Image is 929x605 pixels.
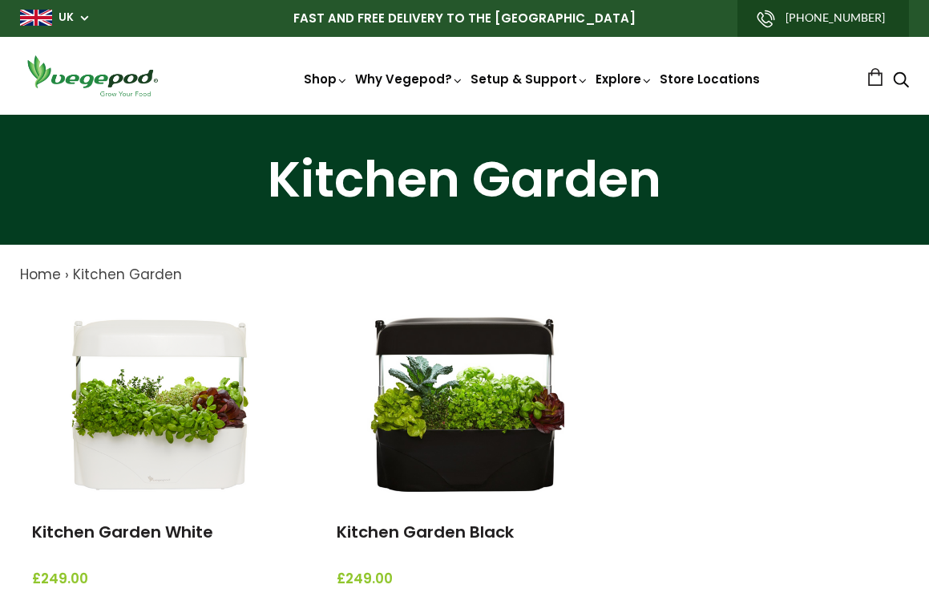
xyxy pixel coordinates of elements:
img: Vegepod [20,53,164,99]
a: Shop [304,71,349,87]
img: Kitchen Garden White [59,302,260,502]
a: Kitchen Garden White [32,521,213,543]
span: £249.00 [337,569,592,590]
a: Store Locations [660,71,760,87]
span: › [65,265,69,284]
a: Why Vegepod? [355,71,464,87]
a: UK [59,10,74,26]
span: £249.00 [32,569,287,590]
img: Kitchen Garden Black [364,302,564,502]
h1: Kitchen Garden [20,155,909,205]
nav: breadcrumbs [20,265,909,286]
img: gb_large.png [20,10,52,26]
a: Kitchen Garden [73,265,182,284]
a: Explore [596,71,653,87]
a: Setup & Support [471,71,589,87]
a: Kitchen Garden Black [337,521,514,543]
a: Home [20,265,61,284]
a: Search [893,73,909,90]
